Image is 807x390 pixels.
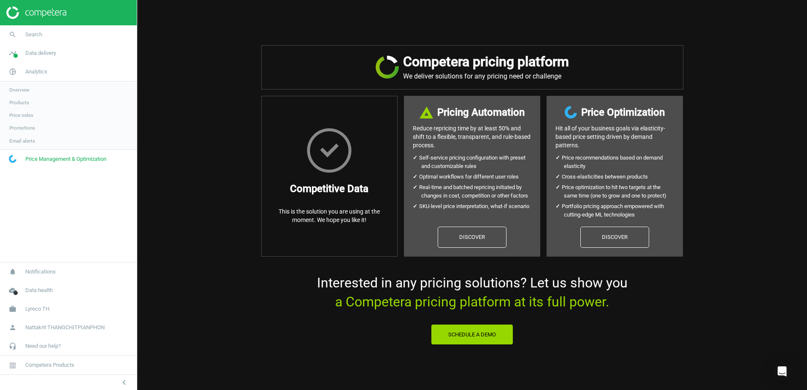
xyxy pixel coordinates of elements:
img: DI+PfHAOTJwAAAAASUVORK5CYII= [420,106,433,119]
span: Analytics [25,68,47,76]
span: Notifications [25,268,56,276]
li: Self-service pricing configuration with preset and customizable rules [421,154,531,171]
span: Price index [9,112,33,119]
h3: Pricing Automation [437,105,525,120]
li: Real-time and batched repricing initiated by changes in cost, competition or other factors [421,183,531,200]
i: notifications [5,264,21,280]
button: chevron_left [114,377,135,388]
img: JRVR7TKHubxRX4WiWFsHXLVQu3oYgKr0EdU6k5jjvBYYAAAAAElFTkSuQmCC [376,56,399,79]
span: a Competera pricing platform at its full power. [335,294,609,310]
i: cloud_done [5,282,21,298]
span: Email alerts [9,138,35,144]
li: Cross-elasticities between products [564,173,674,181]
span: Lyreco TH [25,305,49,313]
h3: Price Optimization [581,105,665,120]
img: ajHJNr6hYgQAAAAASUVORK5CYII= [6,6,66,19]
li: Price optimization to hit two targets at the same time (one to grow and one to protect) [564,183,674,200]
i: work [5,301,21,317]
span: Data delivery [25,49,56,57]
i: pie_chart_outlined [5,64,21,80]
span: Nattakrit THANGCHITPIANPHON [25,324,105,331]
p: We deliver solutions for any pricing need or challenge [403,72,569,81]
div: Open Intercom Messenger [772,361,792,382]
a: Discover [580,227,649,248]
p: Interested in any pricing solutions? Let us show you [261,274,683,311]
li: Optimal workflows for different user roles [421,173,531,181]
img: wGWNvw8QSZomAAAAABJRU5ErkJggg== [565,106,577,119]
a: Discover [438,227,506,248]
li: SKU-level price interpretation, what-if scenario [421,202,531,211]
h2: Competera pricing platform [403,54,569,70]
span: Promotions [9,125,35,131]
i: headset_mic [5,338,21,354]
i: person [5,320,21,336]
span: Overview [9,87,30,93]
span: Search [25,31,42,38]
i: chevron_left [119,377,129,387]
li: Price recommendations based on demand elasticity [564,154,674,171]
button: Schedule a Demo [431,324,513,345]
p: Hit all of your business goals via elasticity- based price setting driven by demand patterns. [555,124,674,149]
span: Competera Products [25,361,74,369]
span: Products [9,99,29,106]
p: This is the solution you are using at the moment. We hope you like it! [270,207,389,224]
h3: Competitive Data [290,181,368,196]
i: search [5,27,21,43]
p: Reduce repricing time by at least 50% and shift to a flexible, transparent, and rule-based process. [413,124,531,149]
img: HxscrLsMTvcLXxPnqlhRQhRi+upeiQYiT7g7j1jdpu6T9n6zgWWHzG7gAAAABJRU5ErkJggg== [307,128,352,173]
span: Need our help? [25,342,61,350]
span: Price Management & Optimization [25,155,106,163]
span: Data health [25,287,53,294]
i: timeline [5,45,21,61]
li: Portfolio pricing approach empowered with cutting-edge ML technologies [564,202,674,219]
img: wGWNvw8QSZomAAAAABJRU5ErkJggg== [9,155,16,163]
